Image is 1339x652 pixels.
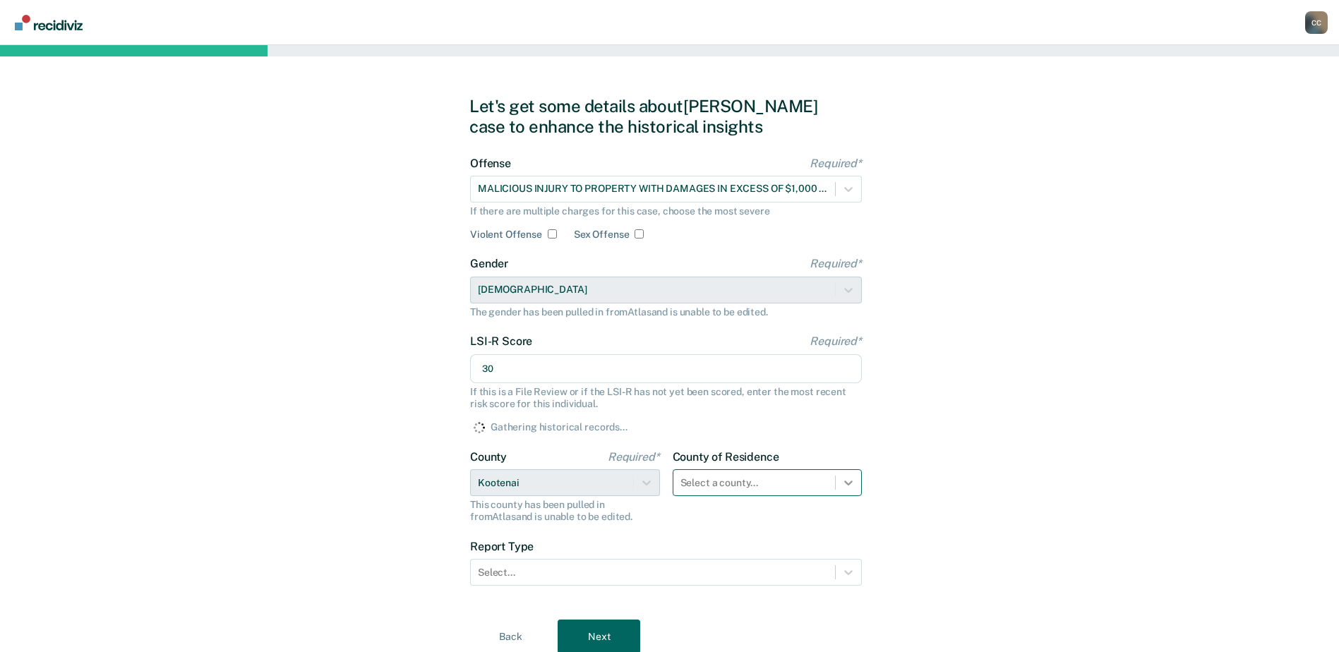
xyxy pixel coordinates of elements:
[469,96,870,137] div: Let's get some details about [PERSON_NAME] case to enhance the historical insights
[673,450,863,464] label: County of Residence
[1305,11,1328,34] div: C C
[470,229,542,241] label: Violent Offense
[574,229,629,241] label: Sex Offense
[470,157,862,170] label: Offense
[470,450,660,464] label: County
[470,499,660,523] div: This county has been pulled in from Atlas and is unable to be edited.
[1305,11,1328,34] button: Profile dropdown button
[470,205,862,217] div: If there are multiple charges for this case, choose the most severe
[470,334,862,348] label: LSI-R Score
[470,386,862,410] div: If this is a File Review or if the LSI-R has not yet been scored, enter the most recent risk scor...
[470,421,862,433] div: Gathering historical records...
[608,450,660,464] span: Required*
[470,540,862,553] label: Report Type
[810,334,862,348] span: Required*
[810,257,862,270] span: Required*
[15,15,83,30] img: Recidiviz
[470,257,862,270] label: Gender
[810,157,862,170] span: Required*
[470,306,862,318] div: The gender has been pulled in from Atlas and is unable to be edited.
